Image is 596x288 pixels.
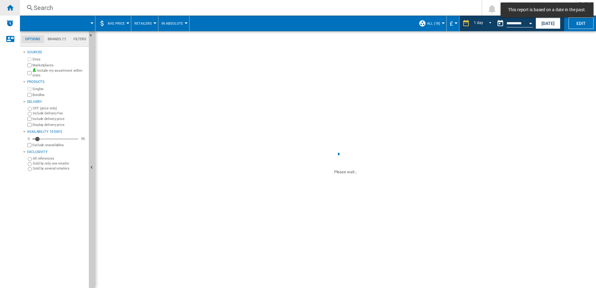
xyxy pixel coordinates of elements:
[33,106,86,111] label: OFF (price only)
[99,16,128,31] div: AVG Price
[27,57,31,61] input: Sites
[334,170,357,174] ng-transclude: Please wait...
[26,137,31,141] div: 0
[27,69,31,77] input: Include my assortment within stats
[27,129,86,134] div: Availability 10 Days
[32,87,86,91] label: Singles
[34,3,465,12] div: Search
[32,117,86,121] label: Include delivery price
[450,20,453,27] span: £
[450,16,456,31] button: £
[474,21,483,25] div: 1 day
[494,17,507,30] button: md-calendar
[419,16,443,31] div: ALL (18)
[28,167,32,171] input: Sold by several retailers
[32,68,86,78] label: Include my assortment within stats
[32,122,86,127] label: Display delivery price
[28,162,32,166] input: Sold by only one retailer
[27,150,86,155] div: Exclusivity
[27,87,31,91] input: Singles
[473,18,494,29] md-select: REPORTS.WIZARD.STEPS.REPORT.STEPS.REPORT_OPTIONS.PERIOD: 1 day
[27,93,31,97] input: Bundles
[33,156,86,161] label: All references
[27,63,31,67] input: Marketplaces
[32,63,86,68] label: Marketplaces
[28,157,32,161] input: All references
[494,16,534,31] div: This report is based on a date in the past.
[28,107,32,111] input: OFF (price only)
[134,22,152,26] span: Retailers
[27,79,86,84] div: Products
[427,16,443,31] button: ALL (18)
[536,17,560,29] button: [DATE]
[32,57,86,62] label: Sites
[32,68,36,72] img: mysite-bg-18x18.png
[22,36,44,43] md-tab-item: Options
[525,17,536,28] button: Open calendar
[32,136,78,142] md-slider: Availability
[108,22,125,26] span: AVG Price
[27,117,31,121] input: Include delivery price
[27,123,31,127] input: Display delivery price
[32,93,86,97] label: Bundles
[70,36,90,43] md-tab-item: Filters
[33,166,86,171] label: Sold by several retailers
[32,143,86,147] label: Exclude unavailables
[27,99,86,104] div: Delivery
[569,17,594,29] button: Edit
[27,50,86,55] div: Sources
[33,161,86,166] label: Sold by only one retailer
[28,112,32,116] input: Include Delivery Fee
[27,143,31,147] input: Display delivery price
[506,7,588,13] span: This report is based on a date in the past.
[33,111,86,116] label: Include Delivery Fee
[6,19,14,27] img: alerts-logo.svg
[79,137,86,141] div: 90
[161,16,186,31] button: In Absolute
[134,16,155,31] button: Retailers
[44,36,70,43] md-tab-item: Brands (*)
[89,31,96,42] button: Hide
[447,16,459,31] md-menu: Currency
[161,22,183,26] span: In Absolute
[108,16,128,31] button: AVG Price
[427,22,440,26] span: ALL (18)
